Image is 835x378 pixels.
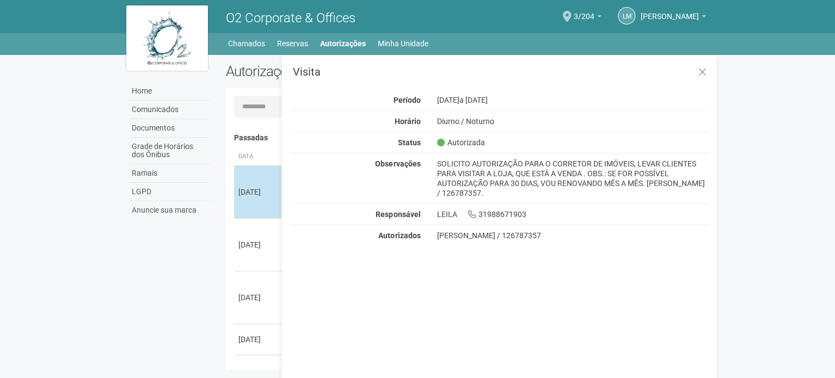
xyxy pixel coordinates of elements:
a: LGPD [129,183,210,201]
h3: Visita [293,66,708,77]
span: Autorizada [437,138,484,147]
strong: Responsável [376,210,420,219]
span: a [DATE] [459,96,487,104]
a: 3/204 [574,14,601,22]
a: Ramais [129,164,210,183]
strong: Período [393,96,420,104]
th: Data [234,148,283,166]
div: [PERSON_NAME] / 126787357 [437,231,708,240]
div: [DATE] [428,95,716,105]
a: Home [129,82,210,101]
div: [DATE] [238,334,279,345]
strong: Observações [375,159,420,168]
div: [DATE] [238,239,279,250]
strong: Horário [394,117,420,126]
div: SOLICITO AUTORIZAÇÃO PARA O CORRETOR DE IMÓVEIS, LEVAR CLIENTES PARA VISITAR A LOJA, QUE ESTÁ A V... [428,159,716,198]
span: O2 Corporate & Offices [226,10,355,26]
img: logo.jpg [126,5,208,71]
a: Minha Unidade [378,36,428,51]
a: Grade de Horários dos Ônibus [129,138,210,164]
div: [DATE] [238,292,279,303]
div: Diurno / Noturno [428,116,716,126]
a: Documentos [129,119,210,138]
a: Anuncie sua marca [129,201,210,219]
a: Reservas [277,36,308,51]
a: Comunicados [129,101,210,119]
a: Autorizações [320,36,366,51]
strong: Autorizados [378,231,420,240]
strong: Status [397,138,420,147]
a: LM [618,7,635,24]
span: LEILA MARCIA RIBEIRO [641,2,699,21]
a: [PERSON_NAME] [641,14,706,22]
div: LEILA 31988671903 [428,209,716,219]
span: 3/204 [574,2,594,21]
h2: Autorizações [226,63,459,79]
a: Chamados [228,36,265,51]
div: [DATE] [238,187,279,197]
h4: Passadas [234,134,702,142]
